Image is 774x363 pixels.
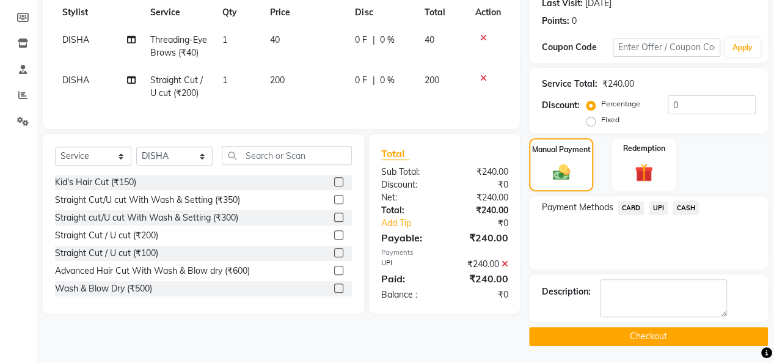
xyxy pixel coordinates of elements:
[456,217,517,230] div: ₹0
[649,201,668,215] span: UPI
[372,191,445,204] div: Net:
[445,166,517,178] div: ₹240.00
[541,201,613,214] span: Payment Methods
[222,75,227,86] span: 1
[618,201,644,215] span: CARD
[673,201,699,215] span: CASH
[55,211,238,224] div: Straight cut/U cut With Wash & Setting (₹300)
[541,99,579,112] div: Discount:
[601,114,619,125] label: Fixed
[355,74,367,87] span: 0 F
[379,34,394,46] span: 0 %
[445,204,517,217] div: ₹240.00
[372,258,445,271] div: UPI
[379,74,394,87] span: 0 %
[55,229,158,242] div: Straight Cut / U cut (₹200)
[372,178,445,191] div: Discount:
[55,247,158,260] div: Straight Cut / U cut (₹100)
[629,161,659,184] img: _gift.svg
[541,78,597,90] div: Service Total:
[150,34,207,58] span: Threading-EyeBrows (₹40)
[62,75,89,86] span: DISHA
[425,34,434,45] span: 40
[270,75,285,86] span: 200
[270,34,280,45] span: 40
[445,288,517,301] div: ₹0
[445,258,517,271] div: ₹240.00
[381,248,508,258] div: Payments
[725,38,760,57] button: Apply
[445,230,517,245] div: ₹240.00
[601,98,640,109] label: Percentage
[55,194,240,207] div: Straight Cut/U cut With Wash & Setting (₹350)
[55,282,152,295] div: Wash & Blow Dry (₹500)
[541,285,590,298] div: Description:
[623,143,665,154] label: Redemption
[613,38,720,57] input: Enter Offer / Coupon Code
[372,217,457,230] a: Add Tip
[445,178,517,191] div: ₹0
[425,75,439,86] span: 200
[372,166,445,178] div: Sub Total:
[55,176,136,189] div: Kid's Hair Cut (₹150)
[541,15,569,28] div: Points:
[547,163,575,183] img: _cash.svg
[602,78,633,90] div: ₹240.00
[532,144,591,155] label: Manual Payment
[445,191,517,204] div: ₹240.00
[445,271,517,286] div: ₹240.00
[372,230,445,245] div: Payable:
[372,34,374,46] span: |
[372,288,445,301] div: Balance :
[222,146,352,165] input: Search or Scan
[55,265,250,277] div: Advanced Hair Cut With Wash & Blow dry (₹600)
[150,75,203,98] span: Straight Cut / U cut (₹200)
[222,34,227,45] span: 1
[372,204,445,217] div: Total:
[529,327,768,346] button: Checkout
[571,15,576,28] div: 0
[372,74,374,87] span: |
[372,271,445,286] div: Paid:
[541,41,613,54] div: Coupon Code
[355,34,367,46] span: 0 F
[381,147,409,160] span: Total
[62,34,89,45] span: DISHA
